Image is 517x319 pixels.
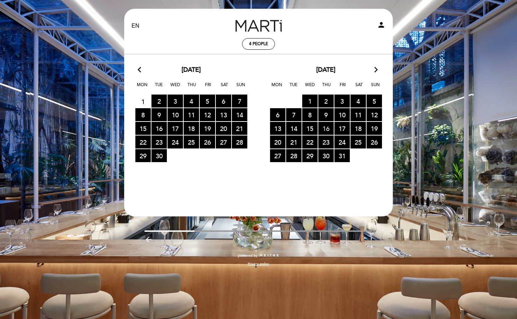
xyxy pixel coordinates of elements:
span: Sat [352,81,366,94]
span: powered by [238,253,257,258]
span: 24 [334,136,350,148]
span: 3 [334,95,350,108]
span: 2 [318,95,334,108]
span: Mon [135,81,149,94]
span: 29 [302,149,318,162]
span: 5 [367,95,382,108]
span: 16 [318,122,334,135]
span: 9 [151,108,167,121]
span: 23 [318,136,334,148]
span: 11 [184,108,199,121]
span: 17 [168,122,183,135]
span: Tue [152,81,166,94]
span: 4 people [249,41,268,47]
span: 3 [168,95,183,108]
span: 26 [200,136,215,148]
span: 29 [135,149,151,162]
span: Tue [286,81,300,94]
span: Wed [303,81,317,94]
span: Sun [234,81,248,94]
i: arrow_backward [144,235,153,244]
span: 23 [151,136,167,148]
span: 1 [302,95,318,108]
span: 21 [286,136,302,148]
span: 2 [151,95,167,108]
span: 22 [135,136,151,148]
i: person [377,21,385,29]
span: 28 [232,136,247,148]
span: 13 [270,122,285,135]
span: 10 [168,108,183,121]
span: 12 [367,108,382,121]
span: Thu [319,81,333,94]
span: [DATE] [316,65,335,75]
span: 6 [270,108,285,121]
span: 27 [216,136,231,148]
span: Sun [369,81,383,94]
a: Privacy policy [248,262,269,266]
span: 30 [151,149,167,162]
a: powered by [238,253,279,258]
span: 1 [135,95,151,108]
span: 24 [168,136,183,148]
span: Fri [336,81,350,94]
span: 19 [367,122,382,135]
span: 7 [232,95,247,108]
span: 11 [350,108,366,121]
img: MEITRE [259,254,279,257]
span: Fri [201,81,215,94]
span: 18 [184,122,199,135]
span: 25 [184,136,199,148]
span: Sat [218,81,232,94]
span: 27 [270,149,285,162]
span: 9 [318,108,334,121]
span: Thu [185,81,199,94]
span: 25 [350,136,366,148]
span: 26 [367,136,382,148]
span: 15 [302,122,318,135]
span: 7 [286,108,302,121]
span: 4 [350,95,366,108]
span: Wed [168,81,182,94]
button: person [377,21,385,32]
span: 16 [151,122,167,135]
span: 31 [334,149,350,162]
span: 20 [216,122,231,135]
span: 12 [200,108,215,121]
span: [DATE] [182,65,201,75]
span: 18 [350,122,366,135]
span: 19 [200,122,215,135]
i: arrow_back_ios [138,65,144,75]
span: 8 [135,108,151,121]
span: 28 [286,149,302,162]
span: 4 [184,95,199,108]
span: 21 [232,122,247,135]
span: 6 [216,95,231,108]
span: 22 [302,136,318,148]
span: 13 [216,108,231,121]
a: [PERSON_NAME] [215,16,302,36]
span: 10 [334,108,350,121]
span: 8 [302,108,318,121]
span: 17 [334,122,350,135]
span: Mon [270,81,284,94]
span: 20 [270,136,285,148]
span: 14 [232,108,247,121]
span: 14 [286,122,302,135]
span: 15 [135,122,151,135]
i: arrow_forward_ios [373,65,379,75]
span: 30 [318,149,334,162]
span: 5 [200,95,215,108]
